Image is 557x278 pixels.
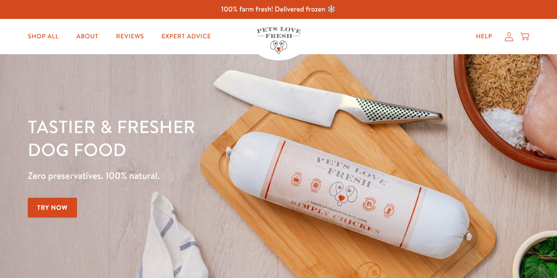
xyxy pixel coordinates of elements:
[469,28,499,45] a: Help
[155,28,218,45] a: Expert Advice
[28,198,77,218] a: Try Now
[69,28,105,45] a: About
[28,168,362,184] p: Zero preservatives. 100% natural.
[257,27,301,54] img: Pets Love Fresh
[109,28,151,45] a: Reviews
[21,28,66,45] a: Shop All
[28,115,362,161] h1: Tastier & fresher dog food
